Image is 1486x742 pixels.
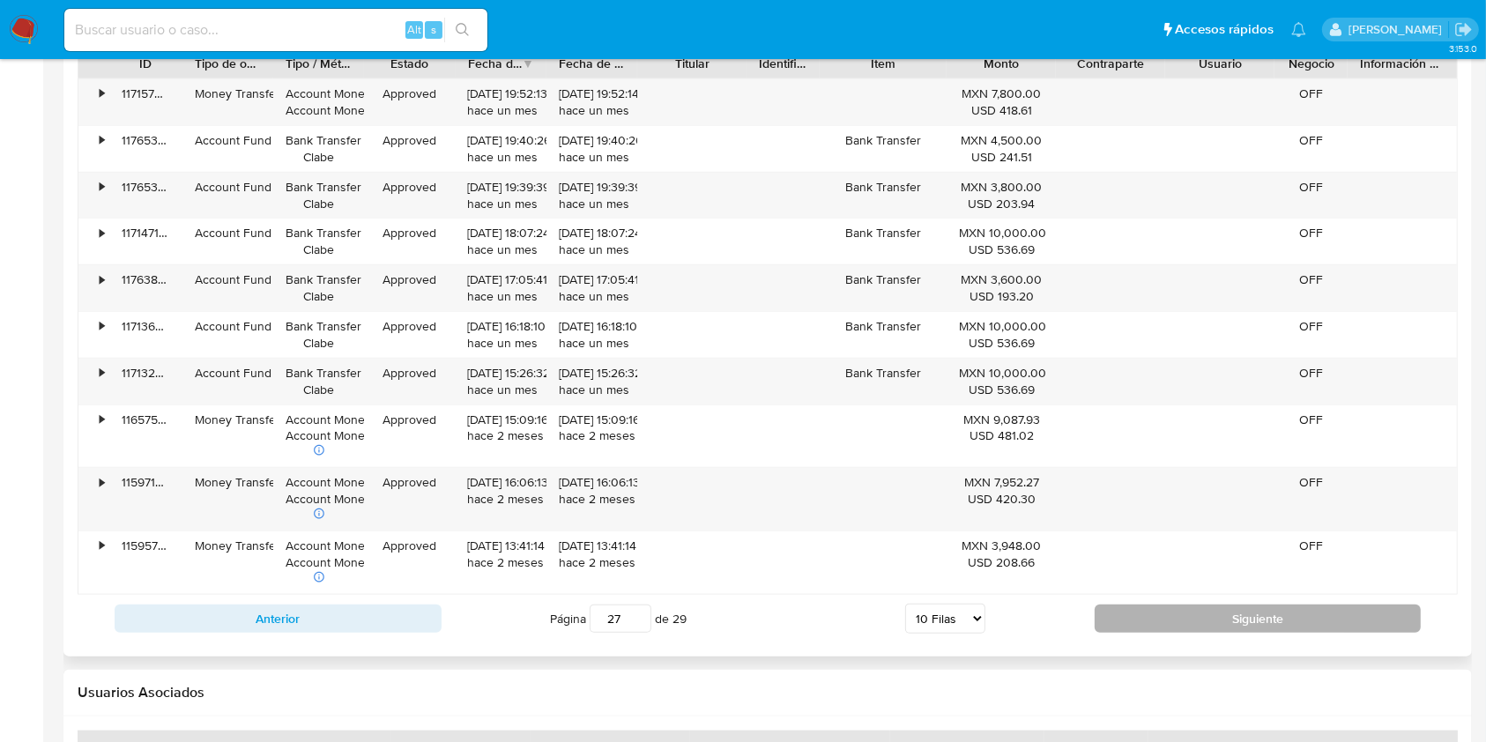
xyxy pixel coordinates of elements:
input: Buscar usuario o caso... [64,19,487,41]
span: Accesos rápidos [1175,20,1274,39]
p: alan.cervantesmartinez@mercadolibre.com.mx [1349,21,1448,38]
span: 3.153.0 [1449,41,1477,56]
a: Notificaciones [1291,22,1306,37]
span: Alt [407,21,421,38]
a: Salir [1454,20,1473,39]
span: s [431,21,436,38]
button: search-icon [444,18,480,42]
h2: Usuarios Asociados [78,684,1458,701]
